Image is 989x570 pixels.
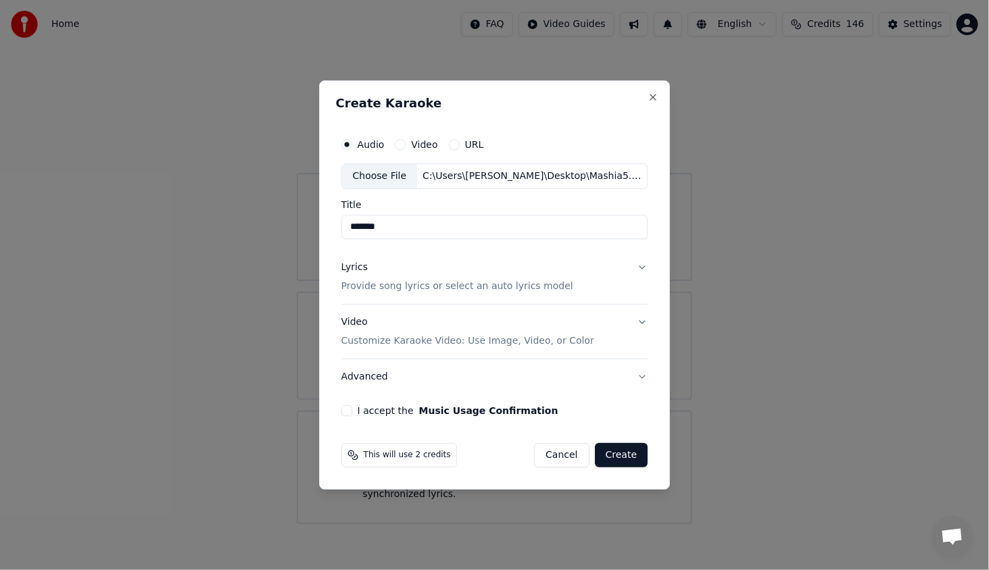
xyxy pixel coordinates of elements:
[341,200,648,209] label: Title
[341,305,648,359] button: VideoCustomize Karaoke Video: Use Image, Video, or Color
[342,164,418,188] div: Choose File
[419,406,558,415] button: I accept the
[358,406,558,415] label: I accept the
[341,359,648,394] button: Advanced
[341,334,594,348] p: Customize Karaoke Video: Use Image, Video, or Color
[341,280,573,293] p: Provide song lyrics or select an auto lyrics model
[341,250,648,304] button: LyricsProvide song lyrics or select an auto lyrics model
[412,140,438,149] label: Video
[358,140,385,149] label: Audio
[336,97,654,109] h2: Create Karaoke
[465,140,484,149] label: URL
[364,450,451,461] span: This will use 2 credits
[417,170,647,183] div: C:\Users\[PERSON_NAME]\Desktop\Mashia5.wav
[595,443,648,467] button: Create
[341,261,368,274] div: Lyrics
[534,443,589,467] button: Cancel
[341,315,594,348] div: Video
